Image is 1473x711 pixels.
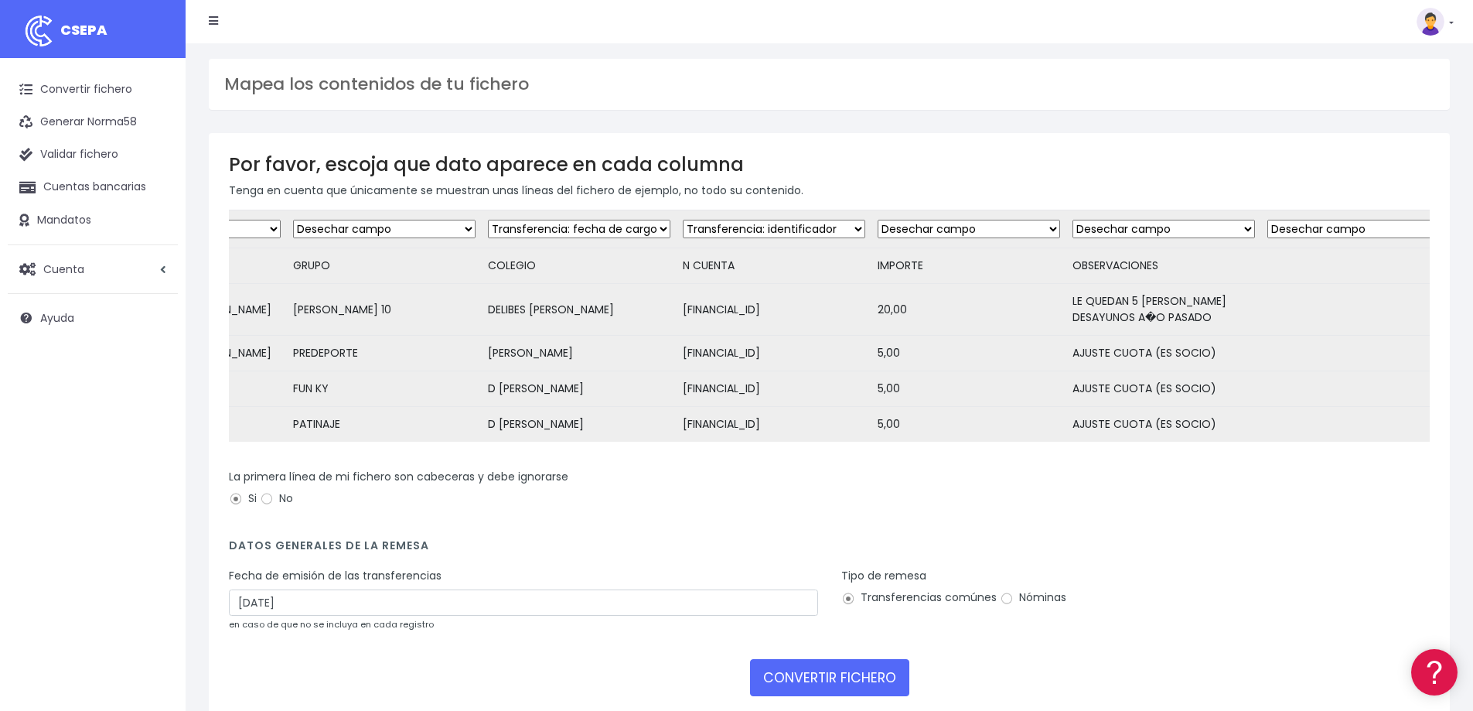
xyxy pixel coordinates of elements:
[8,106,178,138] a: Generar Norma58
[482,336,677,371] td: [PERSON_NAME]
[229,182,1430,199] p: Tenga en cuenta que únicamente se muestran unas líneas del fichero de ejemplo, no todo su contenido.
[260,491,293,507] label: No
[287,371,482,407] td: FUN KY
[8,253,178,285] a: Cuenta
[677,284,871,336] td: [FINANCIAL_ID]
[482,371,677,407] td: D [PERSON_NAME]
[287,284,482,336] td: [PERSON_NAME] 10
[8,204,178,237] a: Mandatos
[482,284,677,336] td: DELIBES [PERSON_NAME]
[8,171,178,203] a: Cuentas bancarias
[482,248,677,284] td: COLEGIO
[482,407,677,443] td: D [PERSON_NAME]
[8,73,178,106] a: Convertir fichero
[1417,8,1444,36] img: profile
[60,20,107,39] span: CSEPA
[677,248,871,284] td: N CUENTA
[841,568,926,584] label: Tipo de remesa
[229,491,257,507] label: Si
[224,74,1434,94] h3: Mapea los contenidos de tu fichero
[40,310,74,326] span: Ayuda
[229,568,442,584] label: Fecha de emisión de las transferencias
[841,590,997,606] label: Transferencias comúnes
[229,469,568,485] label: La primera línea de mi fichero son cabeceras y debe ignorarse
[677,336,871,371] td: [FINANCIAL_ID]
[8,138,178,171] a: Validar fichero
[677,371,871,407] td: [FINANCIAL_ID]
[1000,590,1066,606] label: Nóminas
[871,336,1066,371] td: 5,00
[871,248,1066,284] td: IMPORTE
[229,539,1430,560] h4: Datos generales de la remesa
[229,153,1430,176] h3: Por favor, escoja que dato aparece en cada columna
[229,618,434,631] small: en caso de que no se incluya en cada registro
[1066,371,1261,407] td: AJUSTE CUOTA (ES SOCIO)
[750,659,909,696] button: CONVERTIR FICHERO
[43,261,84,276] span: Cuenta
[287,336,482,371] td: PREDEPORTE
[287,248,482,284] td: GRUPO
[871,284,1066,336] td: 20,00
[8,302,178,334] a: Ayuda
[1066,248,1261,284] td: OBSERVACIONES
[677,407,871,443] td: [FINANCIAL_ID]
[1066,407,1261,443] td: AJUSTE CUOTA (ES SOCIO)
[19,12,58,50] img: logo
[1066,336,1261,371] td: AJUSTE CUOTA (ES SOCIO)
[287,407,482,443] td: PATINAJE
[871,371,1066,407] td: 5,00
[871,407,1066,443] td: 5,00
[1066,284,1261,336] td: LE QUEDAN 5 [PERSON_NAME] DESAYUNOS A�O PASADO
